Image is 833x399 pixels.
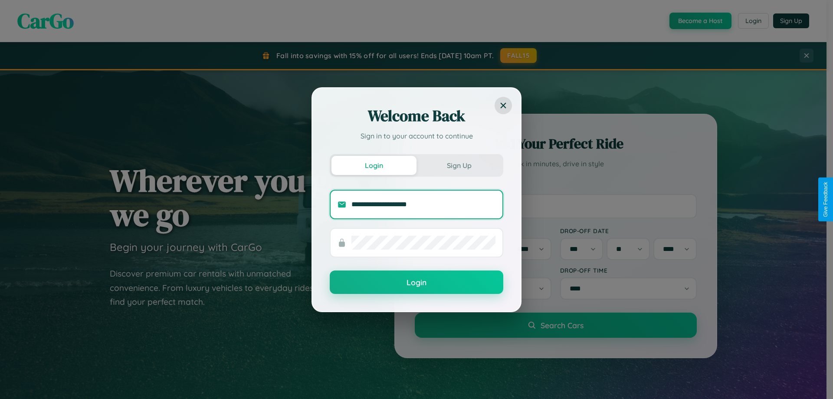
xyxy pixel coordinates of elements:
[330,131,503,141] p: Sign in to your account to continue
[331,156,416,175] button: Login
[330,106,503,126] h2: Welcome Back
[416,156,502,175] button: Sign Up
[823,182,829,217] div: Give Feedback
[330,270,503,294] button: Login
